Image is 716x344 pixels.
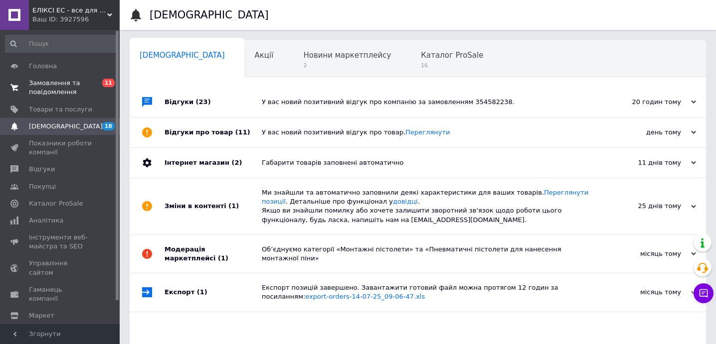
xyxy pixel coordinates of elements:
[29,285,92,303] span: Гаманець компанії
[32,15,120,24] div: Ваш ID: 3927596
[29,182,56,191] span: Покупці
[29,259,92,277] span: Управління сайтом
[393,198,418,205] a: довідці
[596,128,696,137] div: день тому
[228,202,239,210] span: (1)
[421,62,483,69] span: 16
[218,254,228,262] span: (1)
[165,178,262,234] div: Зміни в контенті
[596,158,696,167] div: 11 днів тому
[694,283,714,303] button: Чат з покупцем
[235,128,250,136] span: (11)
[255,51,274,60] span: Акції
[596,202,696,211] div: 25 днів тому
[421,51,483,60] span: Каталог ProSale
[596,288,696,297] div: місяць тому
[262,158,596,167] div: Габарити товарів заповнені автоматично
[140,51,225,60] span: [DEMOGRAPHIC_DATA]
[150,9,269,21] h1: [DEMOGRAPHIC_DATA]
[29,199,83,208] span: Каталог ProSale
[102,79,115,87] span: 11
[231,159,242,166] span: (2)
[165,235,262,273] div: Модерація маркетплейсі
[303,62,391,69] span: 2
[29,139,92,157] span: Показники роботи компанії
[303,51,391,60] span: Новини маркетплейсу
[596,249,696,258] div: місяць тому
[29,62,57,71] span: Головна
[165,87,262,117] div: Відгуки
[196,98,211,106] span: (23)
[262,245,596,263] div: Об’єднуємо категорії «Монтажні пістолети» та «Пневматичні пістолети для нанесення монтажної піни»
[29,122,103,131] span: [DEMOGRAPHIC_DATA]
[29,311,54,320] span: Маркет
[32,6,107,15] span: ЕЛІКСІ ЕС - все для будівництва та ремонту
[29,233,92,251] span: Інструменти веб-майстра та SEO
[197,288,207,296] span: (1)
[5,35,118,53] input: Пошук
[29,79,92,97] span: Замовлення та повідомлення
[102,122,115,130] span: 18
[262,128,596,137] div: У вас новий позитивний відгук про товар.
[305,293,425,300] a: export-orders-14-07-25_09-06-47.xls
[405,128,450,136] a: Переглянути
[29,165,55,174] span: Відгуки
[165,148,262,178] div: Інтернет магазин
[165,117,262,147] div: Відгуки про товар
[165,273,262,311] div: Експорт
[596,98,696,107] div: 20 годин тому
[262,98,596,107] div: У вас новий позитивний відгук про компанію за замовленням 354582238.
[262,188,596,225] div: Ми знайшли та автоматично заповнили деякі характеристики для ваших товарів. . Детальніше про функ...
[262,283,596,301] div: Експорт позицій завершено. Завантажити готовий файл можна протягом 12 годин за посиланням:
[29,105,92,114] span: Товари та послуги
[29,216,63,225] span: Аналітика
